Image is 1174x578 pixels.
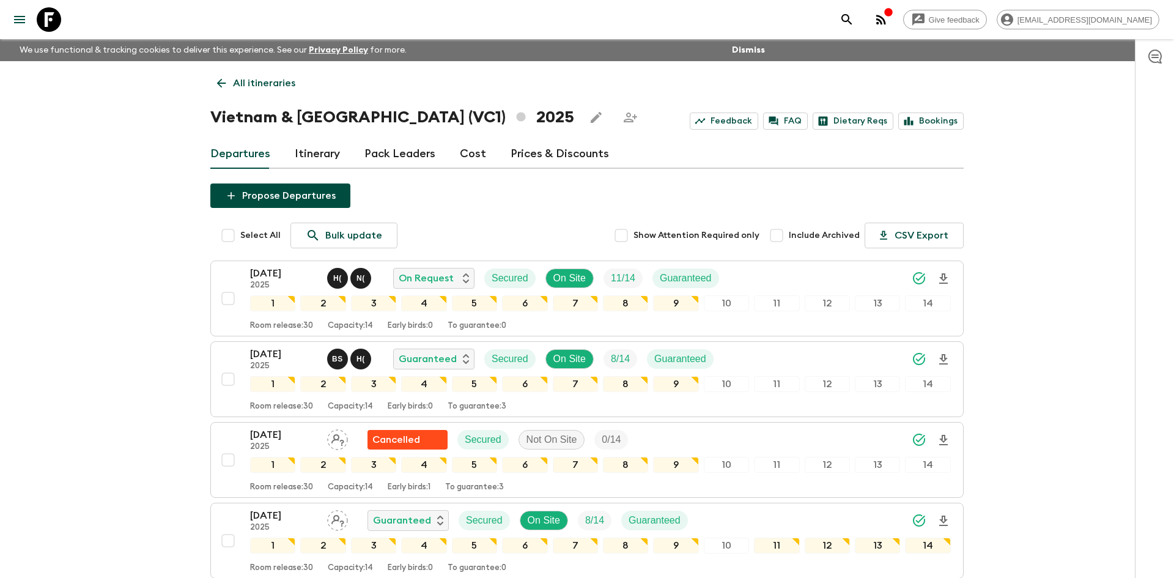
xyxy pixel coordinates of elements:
p: Not On Site [526,432,577,447]
p: Guaranteed [654,352,706,366]
p: 2025 [250,442,317,452]
div: Flash Pack cancellation [367,430,448,450]
p: 8 / 14 [611,352,630,366]
a: Dietary Reqs [813,113,893,130]
div: 12 [805,295,850,311]
div: 3 [351,538,396,554]
div: 6 [502,457,547,473]
p: Early birds: 0 [388,402,433,412]
div: 3 [351,457,396,473]
p: We use functional & tracking cookies to deliver this experience. See our for more. [15,39,412,61]
a: Pack Leaders [364,139,435,169]
div: 6 [502,376,547,392]
div: 3 [351,295,396,311]
div: 8 [603,538,648,554]
div: On Site [545,269,594,288]
p: Guaranteed [373,513,431,528]
div: 2 [300,457,345,473]
div: Secured [457,430,509,450]
a: Feedback [690,113,758,130]
svg: Download Onboarding [936,514,951,528]
div: 2 [300,538,345,554]
p: Secured [466,513,503,528]
p: Early birds: 1 [388,483,430,492]
p: Guaranteed [660,271,712,286]
div: 8 [603,376,648,392]
a: FAQ [763,113,808,130]
button: CSV Export [865,223,964,248]
svg: Synced Successfully [912,513,926,528]
span: Include Archived [789,229,860,242]
span: Share this itinerary [618,105,643,130]
button: Dismiss [729,42,768,59]
div: 1 [250,457,295,473]
p: Room release: 30 [250,483,313,492]
div: 2 [300,295,345,311]
svg: Synced Successfully [912,432,926,447]
p: On Site [553,352,586,366]
div: 6 [502,538,547,554]
p: Capacity: 14 [328,483,373,492]
div: 11 [754,376,799,392]
div: 5 [452,538,497,554]
div: 14 [905,538,950,554]
div: 11 [754,457,799,473]
span: Hai (Le Mai) Nhat, Nak (Vong) Sararatanak [327,272,374,281]
p: 11 / 14 [611,271,635,286]
div: 10 [704,538,749,554]
p: To guarantee: 3 [448,402,506,412]
div: 9 [653,457,698,473]
span: Show Attention Required only [633,229,759,242]
a: All itineraries [210,71,302,95]
p: H ( [333,273,342,283]
p: [DATE] [250,508,317,523]
div: 14 [905,295,950,311]
div: 13 [855,457,900,473]
div: 12 [805,538,850,554]
div: 7 [553,457,598,473]
div: 4 [401,295,446,311]
span: Assign pack leader [327,433,348,443]
p: To guarantee: 0 [448,321,506,331]
p: 2025 [250,361,317,371]
div: 4 [401,376,446,392]
p: All itineraries [233,76,295,91]
div: 9 [653,538,698,554]
p: 2025 [250,281,317,291]
button: H(N( [327,268,374,289]
button: menu [7,7,32,32]
button: BSH( [327,349,374,369]
a: Bookings [898,113,964,130]
p: Capacity: 14 [328,321,373,331]
button: Propose Departures [210,183,350,208]
div: Trip Fill [604,269,643,288]
button: [DATE]2025Hai (Le Mai) Nhat, Nak (Vong) SararatanakOn RequestSecuredOn SiteTrip FillGuaranteed123... [210,261,964,336]
p: H ( [356,354,365,364]
p: Room release: 30 [250,402,313,412]
div: 9 [653,376,698,392]
div: 5 [452,457,497,473]
span: Give feedback [922,15,986,24]
div: 7 [553,376,598,392]
p: [DATE] [250,347,317,361]
p: 2025 [250,523,317,533]
span: Assign pack leader [327,514,348,524]
a: Departures [210,139,270,169]
div: 7 [553,538,598,554]
div: 13 [855,295,900,311]
svg: Synced Successfully [912,352,926,366]
p: On Site [553,271,586,286]
svg: Download Onboarding [936,272,951,286]
p: Cancelled [372,432,420,447]
div: Trip Fill [594,430,628,450]
p: Secured [492,352,528,366]
svg: Download Onboarding [936,352,951,367]
div: On Site [520,511,568,530]
button: [DATE]2025Bo Sowath, Hai (Le Mai) NhatGuaranteedSecuredOn SiteTrip FillGuaranteed1234567891011121... [210,341,964,417]
div: 9 [653,295,698,311]
a: Prices & Discounts [511,139,609,169]
a: Cost [460,139,486,169]
span: [EMAIL_ADDRESS][DOMAIN_NAME] [1011,15,1159,24]
div: 10 [704,457,749,473]
div: 5 [452,295,497,311]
